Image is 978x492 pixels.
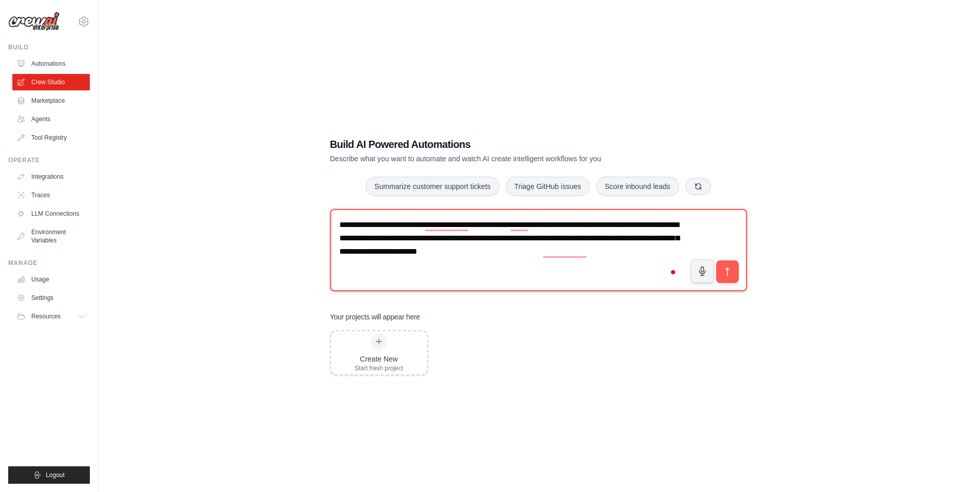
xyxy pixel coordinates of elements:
[8,12,60,31] img: Logo
[330,209,747,291] textarea: To enrich screen reader interactions, please activate Accessibility in Grammarly extension settings
[12,187,90,203] a: Traces
[330,154,675,164] p: Describe what you want to automate and watch AI create intelligent workflows for you
[12,308,90,325] button: Resources
[8,466,90,484] button: Logout
[12,205,90,222] a: LLM Connections
[506,177,590,196] button: Triage GitHub issues
[596,177,679,196] button: Score inbound leads
[12,92,90,109] a: Marketplace
[46,471,65,479] span: Logout
[12,224,90,249] a: Environment Variables
[12,111,90,127] a: Agents
[355,354,404,364] div: Create New
[31,312,61,320] span: Resources
[8,43,90,51] div: Build
[12,168,90,185] a: Integrations
[8,156,90,164] div: Operate
[330,312,420,322] h3: Your projects will appear here
[12,74,90,90] a: Crew Studio
[12,55,90,72] a: Automations
[927,443,978,492] iframe: Chat Widget
[366,177,499,196] button: Summarize customer support tickets
[12,271,90,288] a: Usage
[12,290,90,306] a: Settings
[355,364,404,372] div: Start fresh project
[12,129,90,146] a: Tool Registry
[691,259,714,283] button: Click to speak your automation idea
[330,137,675,152] h1: Build AI Powered Automations
[8,259,90,267] div: Manage
[685,178,711,195] button: Get new suggestions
